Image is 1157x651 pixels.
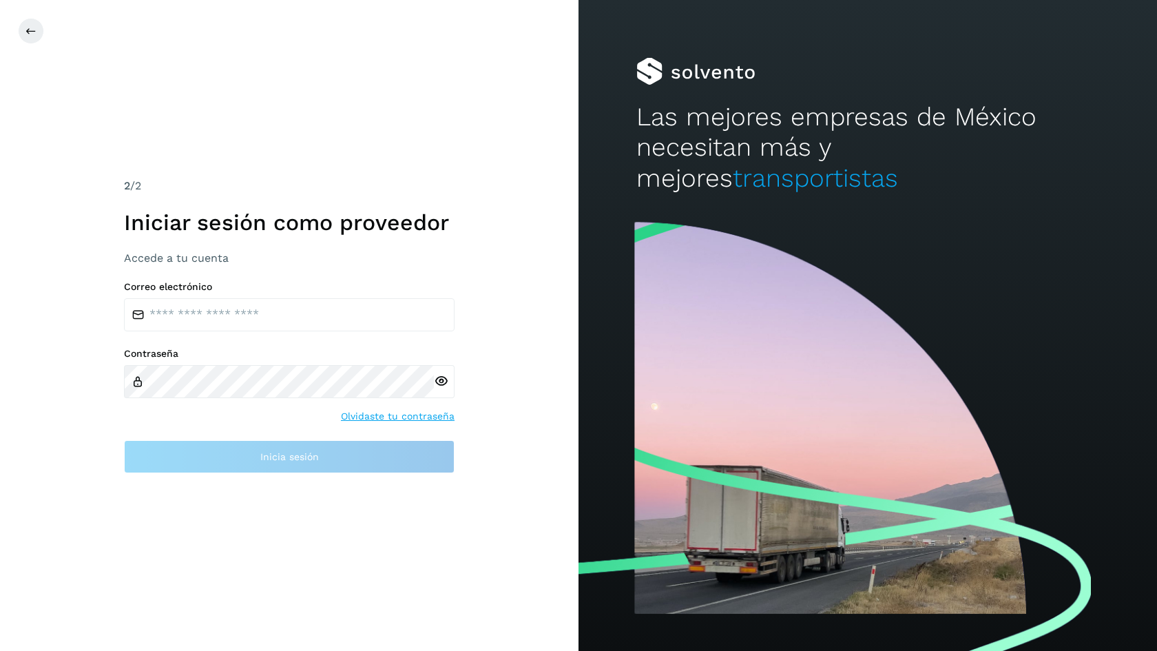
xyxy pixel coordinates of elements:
[124,178,455,194] div: /2
[124,179,130,192] span: 2
[636,102,1099,194] h2: Las mejores empresas de México necesitan más y mejores
[260,452,319,462] span: Inicia sesión
[124,348,455,360] label: Contraseña
[124,281,455,293] label: Correo electrónico
[124,251,455,265] h3: Accede a tu cuenta
[341,409,455,424] a: Olvidaste tu contraseña
[733,163,898,193] span: transportistas
[124,209,455,236] h1: Iniciar sesión como proveedor
[124,440,455,473] button: Inicia sesión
